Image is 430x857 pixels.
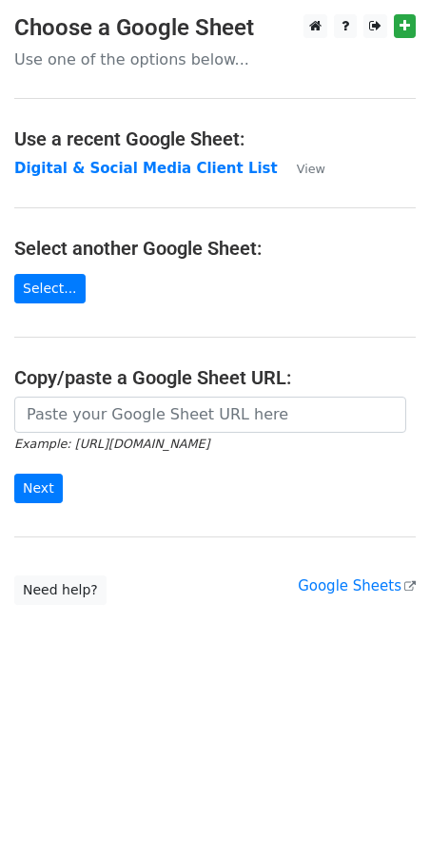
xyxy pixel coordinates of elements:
[278,160,325,177] a: View
[14,575,107,605] a: Need help?
[14,437,209,451] small: Example: [URL][DOMAIN_NAME]
[14,274,86,303] a: Select...
[14,49,416,69] p: Use one of the options below...
[14,127,416,150] h4: Use a recent Google Sheet:
[14,474,63,503] input: Next
[14,160,278,177] a: Digital & Social Media Client List
[298,577,416,594] a: Google Sheets
[297,162,325,176] small: View
[14,366,416,389] h4: Copy/paste a Google Sheet URL:
[14,397,406,433] input: Paste your Google Sheet URL here
[14,14,416,42] h3: Choose a Google Sheet
[14,237,416,260] h4: Select another Google Sheet:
